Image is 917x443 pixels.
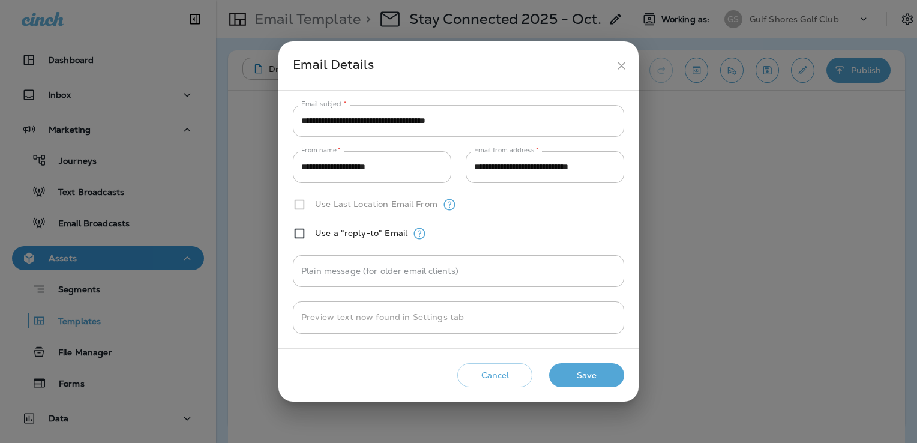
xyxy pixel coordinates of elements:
[315,199,437,209] label: Use Last Location Email From
[474,146,538,155] label: Email from address
[301,100,347,109] label: Email subject
[549,363,624,388] button: Save
[610,55,633,77] button: close
[457,363,532,388] button: Cancel
[301,146,341,155] label: From name
[315,228,407,238] label: Use a "reply-to" Email
[293,55,610,77] div: Email Details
